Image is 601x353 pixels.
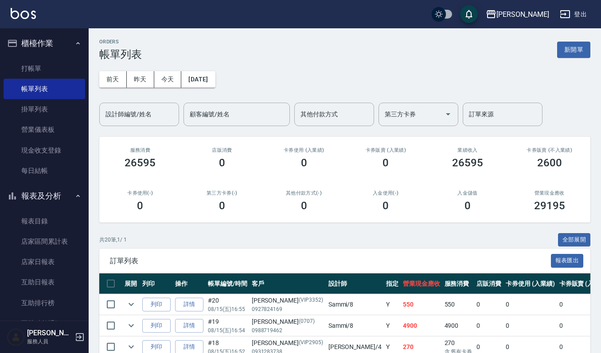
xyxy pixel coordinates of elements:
button: 列印 [142,298,171,311]
a: 現金收支登錄 [4,140,85,161]
a: 詳情 [175,319,203,333]
h3: 26595 [125,157,156,169]
p: 服務人員 [27,338,72,345]
th: 指定 [384,273,401,294]
td: Sammi /8 [326,315,384,336]
h2: 其他付款方式(-) [273,190,334,196]
h3: 26595 [452,157,483,169]
a: 互助日報表 [4,272,85,292]
div: [PERSON_NAME] [496,9,549,20]
a: 報表匯出 [551,256,584,265]
th: 展開 [122,273,140,294]
a: 互助排行榜 [4,293,85,313]
p: (VIP3352) [299,296,323,305]
button: 昨天 [127,71,154,88]
button: expand row [125,319,138,332]
h3: 帳單列表 [99,48,142,61]
td: Sammi /8 [326,294,384,315]
th: 店販消費 [474,273,503,294]
td: 550 [442,294,475,315]
th: 卡券使用 (入業績) [503,273,557,294]
a: 詳情 [175,298,203,311]
td: 4900 [442,315,475,336]
button: [PERSON_NAME] [482,5,553,23]
td: 0 [503,294,557,315]
button: [DATE] [181,71,215,88]
h3: 29195 [534,200,565,212]
h2: 第三方卡券(-) [192,190,253,196]
h5: [PERSON_NAME] [27,329,72,338]
h3: 0 [382,157,389,169]
a: 互助點數明細 [4,313,85,334]
td: 4900 [401,315,442,336]
button: 前天 [99,71,127,88]
td: 0 [474,294,503,315]
td: Y [384,294,401,315]
button: 報表及分析 [4,184,85,207]
td: 550 [401,294,442,315]
a: 掛單列表 [4,99,85,119]
p: 共 20 筆, 1 / 1 [99,236,127,244]
p: (VIP2905) [299,338,323,348]
th: 營業現金應收 [401,273,442,294]
span: 訂單列表 [110,257,551,265]
h3: 0 [219,200,225,212]
a: 帳單列表 [4,79,85,99]
img: Logo [11,8,36,19]
h2: 卡券使用(-) [110,190,171,196]
button: expand row [125,298,138,311]
button: 新開單 [557,42,590,58]
a: 新開單 [557,45,590,54]
td: 0 [474,315,503,336]
h3: 0 [464,200,471,212]
a: 店家日報表 [4,252,85,272]
h3: 2600 [537,157,562,169]
h3: 0 [137,200,143,212]
td: #20 [206,294,250,315]
td: #19 [206,315,250,336]
h3: 0 [301,200,307,212]
h2: 營業現金應收 [519,190,580,196]
div: [PERSON_NAME] [252,338,324,348]
th: 操作 [173,273,206,294]
td: 0 [503,315,557,336]
th: 設計師 [326,273,384,294]
th: 客戶 [250,273,326,294]
p: (0707) [299,317,315,326]
h2: 入金使用(-) [355,190,416,196]
button: Open [441,107,455,121]
button: 櫃檯作業 [4,32,85,55]
td: Y [384,315,401,336]
p: 08/15 (五) 16:54 [208,326,247,334]
th: 列印 [140,273,173,294]
h3: 0 [301,157,307,169]
button: 報表匯出 [551,254,584,268]
button: 登出 [556,6,590,23]
h2: 業績收入 [437,147,498,153]
h3: 服務消費 [110,147,171,153]
a: 報表目錄 [4,211,85,231]
th: 服務消費 [442,273,475,294]
a: 營業儀表板 [4,119,85,140]
h2: 卡券使用 (入業績) [273,147,334,153]
button: 列印 [142,319,171,333]
th: 帳單編號/時間 [206,273,250,294]
h2: 卡券販賣 (入業績) [355,147,416,153]
h2: 卡券販賣 (不入業績) [519,147,580,153]
h3: 0 [382,200,389,212]
p: 0927824169 [252,305,324,313]
button: 今天 [154,71,182,88]
a: 店家區間累計表 [4,231,85,252]
h2: ORDERS [99,39,142,45]
div: [PERSON_NAME] [252,296,324,305]
h2: 入金儲值 [437,190,498,196]
h3: 0 [219,157,225,169]
a: 每日結帳 [4,161,85,181]
img: Person [7,328,25,346]
div: [PERSON_NAME] [252,317,324,326]
h2: 店販消費 [192,147,253,153]
p: 08/15 (五) 16:55 [208,305,247,313]
button: 全部展開 [558,233,591,247]
a: 打帳單 [4,58,85,79]
button: save [460,5,478,23]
